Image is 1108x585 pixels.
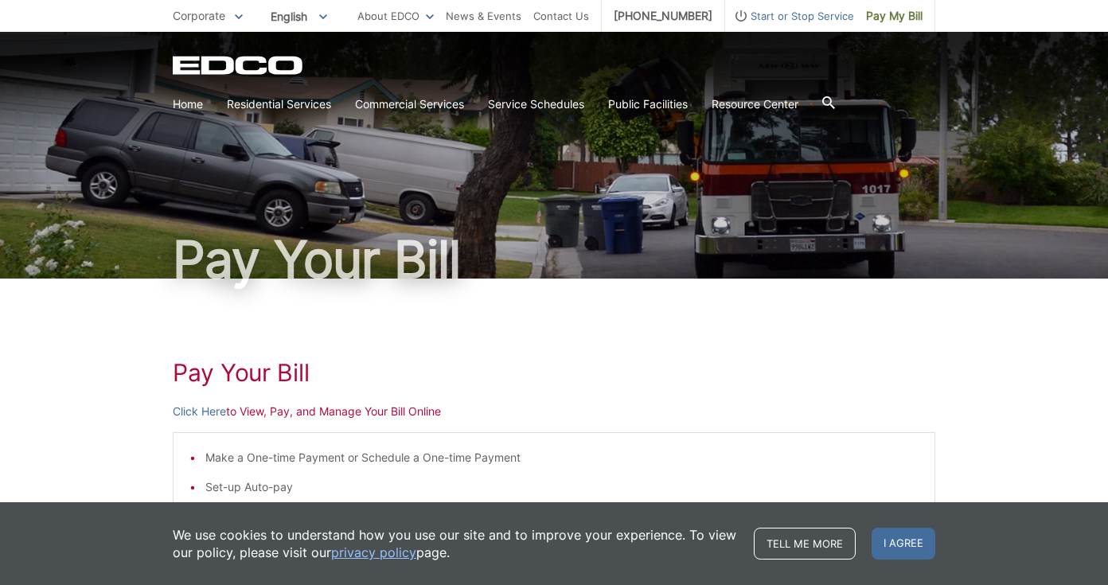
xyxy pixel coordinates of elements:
[173,96,203,113] a: Home
[173,234,935,285] h1: Pay Your Bill
[173,526,738,561] p: We use cookies to understand how you use our site and to improve your experience. To view our pol...
[608,96,688,113] a: Public Facilities
[533,7,589,25] a: Contact Us
[227,96,331,113] a: Residential Services
[173,56,305,75] a: EDCD logo. Return to the homepage.
[173,9,225,22] span: Corporate
[357,7,434,25] a: About EDCO
[331,544,416,561] a: privacy policy
[488,96,584,113] a: Service Schedules
[173,403,935,420] p: to View, Pay, and Manage Your Bill Online
[872,528,935,560] span: I agree
[712,96,798,113] a: Resource Center
[866,7,923,25] span: Pay My Bill
[173,358,935,387] h1: Pay Your Bill
[754,528,856,560] a: Tell me more
[446,7,521,25] a: News & Events
[205,478,919,496] li: Set-up Auto-pay
[355,96,464,113] a: Commercial Services
[173,403,226,420] a: Click Here
[205,449,919,466] li: Make a One-time Payment or Schedule a One-time Payment
[259,3,339,29] span: English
